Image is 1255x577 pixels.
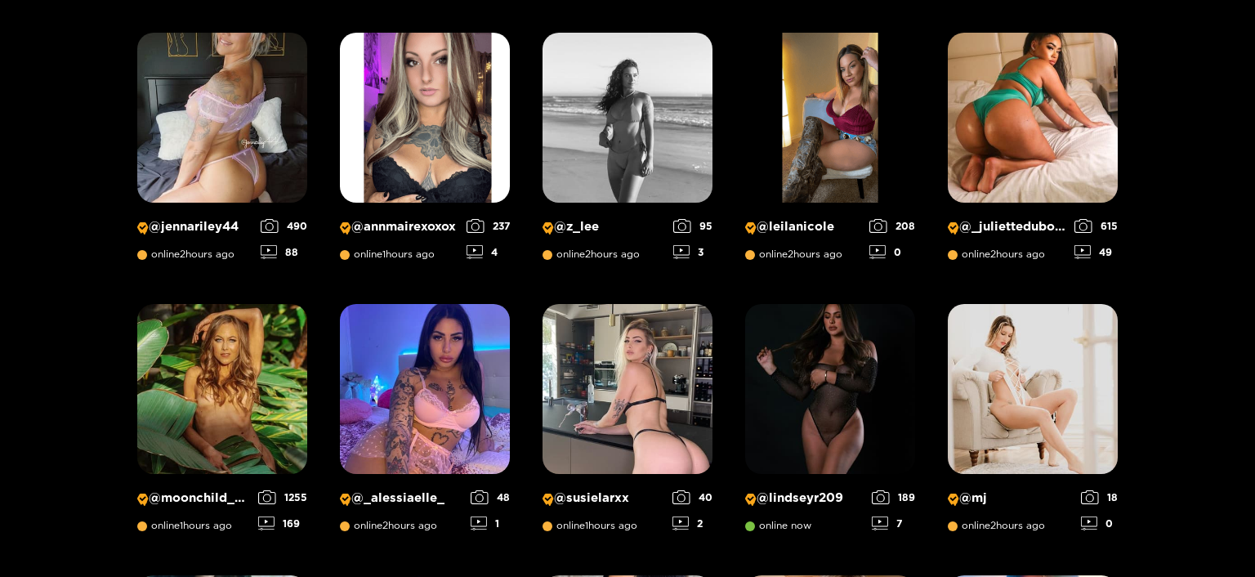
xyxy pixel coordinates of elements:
[340,304,510,474] img: Creator Profile Image: _alessiaelle_
[872,490,915,504] div: 189
[137,219,252,235] p: @ jennariley44
[672,517,712,530] div: 2
[340,520,437,531] span: online 2 hours ago
[1081,490,1118,504] div: 18
[137,520,232,531] span: online 1 hours ago
[745,33,915,203] img: Creator Profile Image: leilanicole
[948,520,1045,531] span: online 2 hours ago
[137,490,250,506] p: @ moonchild_movement
[673,245,712,259] div: 3
[543,248,640,260] span: online 2 hours ago
[1074,219,1118,233] div: 615
[543,33,712,271] a: Creator Profile Image: z_lee@z_leeonline2hours ago953
[872,517,915,530] div: 7
[340,490,462,506] p: @ _alessiaelle_
[1081,517,1118,530] div: 0
[745,33,915,271] a: Creator Profile Image: leilanicole@leilanicoleonline2hours ago2080
[948,248,1045,260] span: online 2 hours ago
[869,219,915,233] div: 208
[745,490,864,506] p: @ lindseyr209
[543,33,712,203] img: Creator Profile Image: z_lee
[340,248,435,260] span: online 1 hours ago
[137,33,307,271] a: Creator Profile Image: jennariley44@jennariley44online2hours ago49088
[340,304,510,543] a: Creator Profile Image: _alessiaelle_@_alessiaelle_online2hours ago481
[340,219,458,235] p: @ annmairexoxox
[258,490,307,504] div: 1255
[948,33,1118,271] a: Creator Profile Image: _juliettedubose@_julietteduboseonline2hours ago61549
[948,304,1118,543] a: Creator Profile Image: mj@mjonline2hours ago180
[1074,245,1118,259] div: 49
[948,219,1066,235] p: @ _juliettedubose
[672,490,712,504] div: 40
[261,245,307,259] div: 88
[543,304,712,474] img: Creator Profile Image: susielarxx
[543,219,665,235] p: @ z_lee
[467,245,510,259] div: 4
[543,490,664,506] p: @ susielarxx
[467,219,510,233] div: 237
[745,219,861,235] p: @ leilanicole
[340,33,510,271] a: Creator Profile Image: annmairexoxox@annmairexoxoxonline1hours ago2374
[745,520,811,531] span: online now
[673,219,712,233] div: 95
[471,490,510,504] div: 48
[137,248,234,260] span: online 2 hours ago
[869,245,915,259] div: 0
[948,490,1073,506] p: @ mj
[745,304,915,474] img: Creator Profile Image: lindseyr209
[745,304,915,543] a: Creator Profile Image: lindseyr209@lindseyr209online now1897
[261,219,307,233] div: 490
[137,304,307,474] img: Creator Profile Image: moonchild_movement
[948,33,1118,203] img: Creator Profile Image: _juliettedubose
[471,517,510,530] div: 1
[258,517,307,530] div: 169
[948,304,1118,474] img: Creator Profile Image: mj
[745,248,842,260] span: online 2 hours ago
[543,520,637,531] span: online 1 hours ago
[543,304,712,543] a: Creator Profile Image: susielarxx@susielarxxonline1hours ago402
[340,33,510,203] img: Creator Profile Image: annmairexoxox
[137,33,307,203] img: Creator Profile Image: jennariley44
[137,304,307,543] a: Creator Profile Image: moonchild_movement@moonchild_movementonline1hours ago1255169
